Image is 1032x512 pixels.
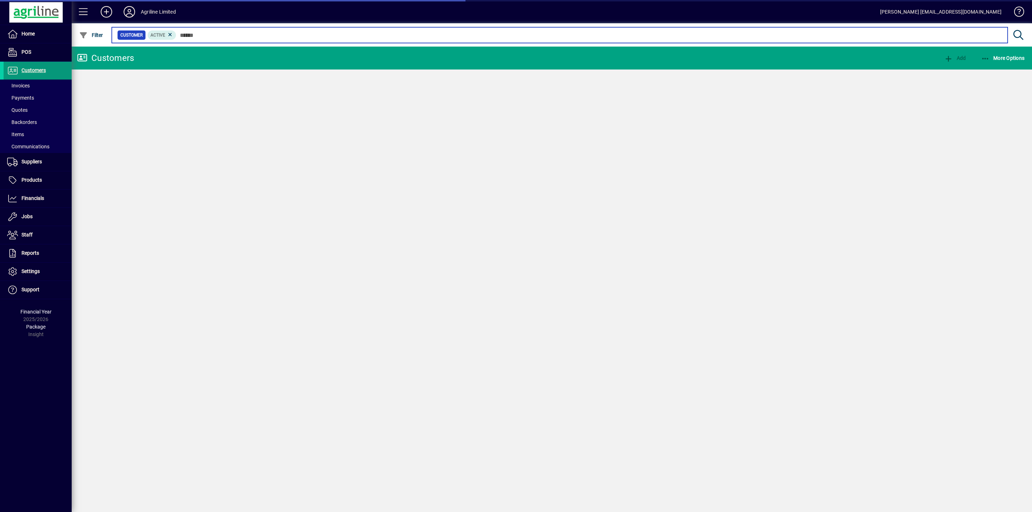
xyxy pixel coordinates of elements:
button: Profile [118,5,141,18]
span: Financials [21,195,44,201]
span: Support [21,287,39,292]
a: Knowledge Base [1009,1,1023,25]
span: Jobs [21,214,33,219]
span: Home [21,31,35,37]
a: Items [4,128,72,140]
span: Customers [21,67,46,73]
span: Filter [79,32,103,38]
a: Products [4,171,72,189]
a: Reports [4,244,72,262]
span: Invoices [7,83,30,88]
button: Add [95,5,118,18]
a: Home [4,25,72,43]
span: Communications [7,144,49,149]
a: Suppliers [4,153,72,171]
button: More Options [979,52,1027,64]
span: Reports [21,250,39,256]
span: Active [150,33,165,38]
button: Add [942,52,967,64]
span: Staff [21,232,33,238]
span: Products [21,177,42,183]
span: Package [26,324,46,330]
a: Backorders [4,116,72,128]
a: Quotes [4,104,72,116]
span: POS [21,49,31,55]
mat-chip: Activation Status: Active [148,30,176,40]
span: Suppliers [21,159,42,164]
button: Filter [77,29,105,42]
span: Payments [7,95,34,101]
div: [PERSON_NAME] [EMAIL_ADDRESS][DOMAIN_NAME] [880,6,1002,18]
span: Financial Year [20,309,52,315]
a: Settings [4,263,72,281]
a: Staff [4,226,72,244]
div: Agriline Limited [141,6,176,18]
a: Invoices [4,80,72,92]
a: Financials [4,190,72,207]
span: More Options [981,55,1025,61]
div: Customers [77,52,134,64]
a: Payments [4,92,72,104]
span: Settings [21,268,40,274]
a: Jobs [4,208,72,226]
span: Add [944,55,966,61]
a: Support [4,281,72,299]
span: Backorders [7,119,37,125]
a: POS [4,43,72,61]
span: Quotes [7,107,28,113]
span: Items [7,131,24,137]
a: Communications [4,140,72,153]
span: Customer [120,32,143,39]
